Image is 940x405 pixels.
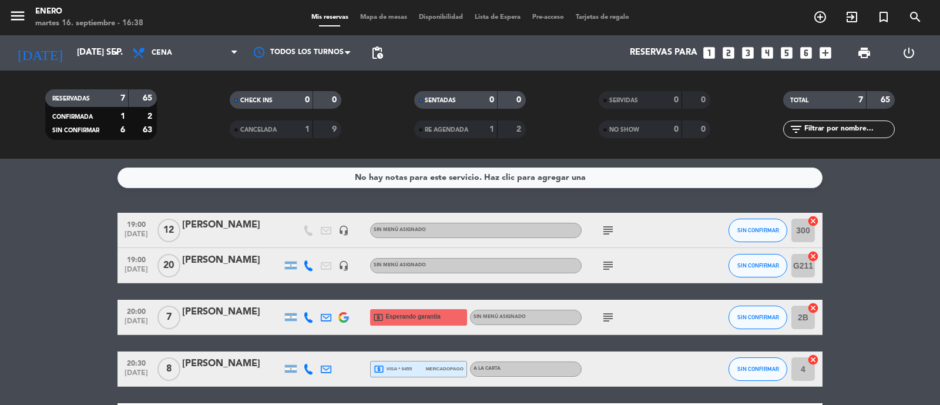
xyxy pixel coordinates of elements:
[630,48,697,58] span: Reservas para
[9,7,26,29] button: menu
[740,45,756,61] i: looks_3
[305,14,354,21] span: Mis reservas
[9,40,71,66] i: [DATE]
[374,364,412,374] span: visa * 0455
[601,223,615,237] i: subject
[122,317,151,331] span: [DATE]
[489,125,494,133] strong: 1
[789,122,803,136] i: filter_list
[373,312,384,323] i: local_atm
[374,364,384,374] i: local_atm
[807,302,819,314] i: cancel
[516,125,523,133] strong: 2
[109,46,123,60] i: arrow_drop_down
[332,96,339,104] strong: 0
[122,266,151,279] span: [DATE]
[887,35,931,71] div: LOG OUT
[737,262,779,269] span: SIN CONFIRMAR
[845,10,859,24] i: exit_to_app
[728,306,787,329] button: SIN CONFIRMAR
[857,46,871,60] span: print
[52,114,93,120] span: CONFIRMADA
[413,14,469,21] span: Disponibilidad
[609,127,639,133] span: NO SHOW
[122,252,151,266] span: 19:00
[386,312,441,322] span: Esperando garantía
[122,356,151,369] span: 20:30
[728,219,787,242] button: SIN CONFIRMAR
[338,260,349,271] i: headset_mic
[305,96,310,104] strong: 0
[721,45,736,61] i: looks_two
[469,14,526,21] span: Lista de Espera
[760,45,775,61] i: looks_4
[674,96,679,104] strong: 0
[240,98,273,103] span: CHECK INS
[370,46,384,60] span: pending_actions
[157,254,180,277] span: 20
[143,94,155,102] strong: 65
[35,18,143,29] div: martes 16. septiembre - 16:38
[120,126,125,134] strong: 6
[798,45,814,61] i: looks_6
[779,45,794,61] i: looks_5
[332,125,339,133] strong: 9
[182,356,282,371] div: [PERSON_NAME]
[701,45,717,61] i: looks_one
[601,310,615,324] i: subject
[601,259,615,273] i: subject
[858,96,863,104] strong: 7
[425,98,456,103] span: SENTADAS
[374,227,426,232] span: Sin menú asignado
[157,357,180,381] span: 8
[240,127,277,133] span: CANCELADA
[52,96,90,102] span: RESERVADAS
[426,365,464,373] span: mercadopago
[147,112,155,121] strong: 2
[122,230,151,244] span: [DATE]
[526,14,570,21] span: Pre-acceso
[122,217,151,230] span: 19:00
[182,217,282,233] div: [PERSON_NAME]
[120,112,125,121] strong: 1
[474,366,501,371] span: A LA CARTA
[881,96,892,104] strong: 65
[182,304,282,320] div: [PERSON_NAME]
[157,306,180,329] span: 7
[737,366,779,372] span: SIN CONFIRMAR
[338,225,349,236] i: headset_mic
[701,96,708,104] strong: 0
[877,10,891,24] i: turned_in_not
[790,98,808,103] span: TOTAL
[338,312,349,323] img: google-logo.png
[52,128,99,133] span: SIN CONFIRMAR
[674,125,679,133] strong: 0
[425,127,468,133] span: RE AGENDADA
[570,14,635,21] span: Tarjetas de regalo
[182,253,282,268] div: [PERSON_NAME]
[737,314,779,320] span: SIN CONFIRMAR
[157,219,180,242] span: 12
[516,96,523,104] strong: 0
[908,10,922,24] i: search
[120,94,125,102] strong: 7
[474,314,526,319] span: Sin menú asignado
[305,125,310,133] strong: 1
[489,96,494,104] strong: 0
[143,126,155,134] strong: 63
[737,227,779,233] span: SIN CONFIRMAR
[701,125,708,133] strong: 0
[807,250,819,262] i: cancel
[122,304,151,317] span: 20:00
[354,14,413,21] span: Mapa de mesas
[122,369,151,383] span: [DATE]
[374,263,426,267] span: Sin menú asignado
[355,171,586,185] div: No hay notas para este servicio. Haz clic para agregar una
[9,7,26,25] i: menu
[609,98,638,103] span: SERVIDAS
[728,357,787,381] button: SIN CONFIRMAR
[813,10,827,24] i: add_circle_outline
[902,46,916,60] i: power_settings_new
[152,49,172,57] span: Cena
[818,45,833,61] i: add_box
